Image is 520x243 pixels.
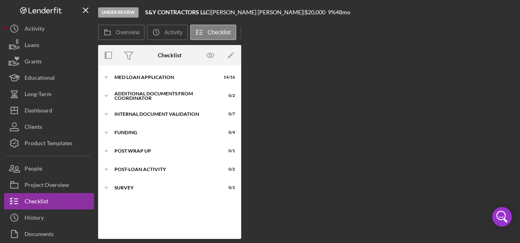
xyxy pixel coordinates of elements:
div: Internal Document Validation [114,112,215,117]
button: Long-Term [4,86,94,102]
label: Checklist [208,29,231,36]
span: $20,000 [305,9,325,16]
b: S&Y CONTRACTORS LLC [145,9,209,16]
button: Product Templates [4,135,94,151]
div: 0 / 2 [220,167,235,172]
div: Grants [25,53,42,72]
div: Post Wrap Up [114,148,215,153]
div: Loans [25,37,39,55]
div: Open Intercom Messenger [492,207,512,227]
div: Checklist [25,193,48,211]
button: People [4,160,94,177]
div: 9 % [328,9,336,16]
button: Dashboard [4,102,94,119]
div: People [25,160,42,179]
button: Loans [4,37,94,53]
div: Survey [114,185,215,190]
div: Additional Documents from Coordinator [114,91,215,101]
div: Under Review [98,7,139,18]
div: | [145,9,211,16]
button: Overview [98,25,145,40]
div: Product Templates [25,135,72,153]
div: Funding [114,130,215,135]
div: Activity [25,20,45,39]
div: 48 mo [336,9,350,16]
label: Overview [116,29,139,36]
div: [PERSON_NAME] [PERSON_NAME] | [211,9,305,16]
button: Checklist [190,25,236,40]
button: Documents [4,226,94,242]
div: Long-Term [25,86,52,104]
div: 0 / 7 [220,112,235,117]
div: 14 / 16 [220,75,235,80]
button: Grants [4,53,94,70]
button: Checklist [4,193,94,209]
button: Activity [147,25,188,40]
button: Project Overview [4,177,94,193]
div: History [25,209,44,228]
button: Educational [4,70,94,86]
div: 0 / 1 [220,185,235,190]
div: Educational [25,70,55,88]
div: 0 / 4 [220,130,235,135]
label: Activity [164,29,182,36]
div: 0 / 2 [220,93,235,98]
button: History [4,209,94,226]
div: Post-Loan Activity [114,167,215,172]
button: Activity [4,20,94,37]
div: Checklist [158,52,182,59]
div: Project Overview [25,177,69,195]
div: MED Loan Application [114,75,215,80]
div: Clients [25,119,42,137]
button: Clients [4,119,94,135]
div: Dashboard [25,102,52,121]
div: 0 / 1 [220,148,235,153]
